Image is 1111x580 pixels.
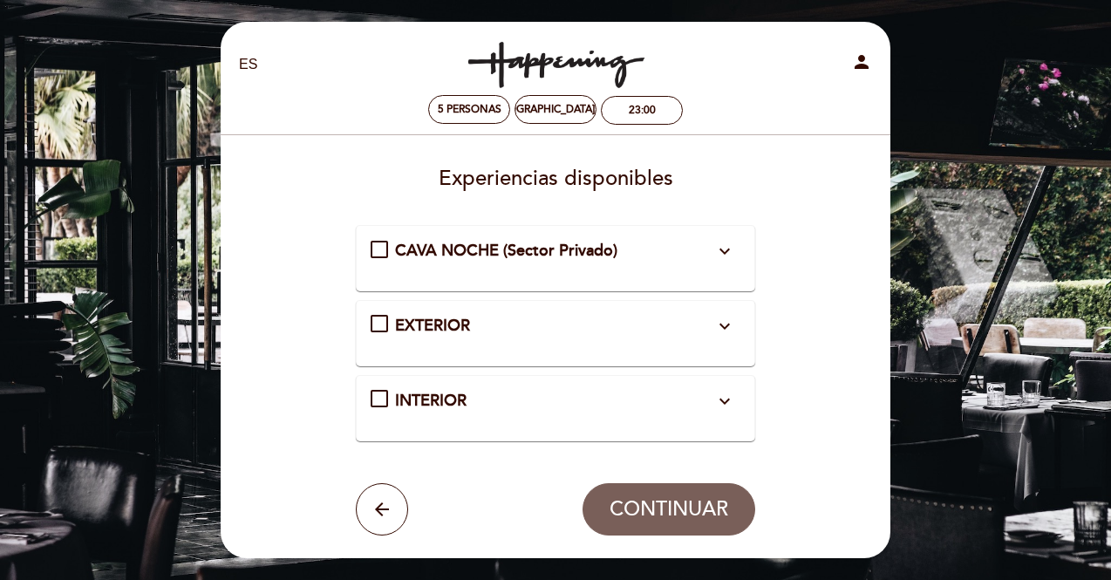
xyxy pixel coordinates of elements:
i: expand_more [714,316,735,337]
button: CONTINUAR [583,483,755,536]
span: CAVA NOCHE (Sector Privado) [395,241,617,260]
span: Experiencias disponibles [439,166,673,191]
a: Happening Costanera [446,41,665,89]
span: EXTERIOR [395,316,470,335]
span: CONTINUAR [610,497,728,522]
button: person [851,51,872,78]
span: 5 personas [438,103,501,116]
i: arrow_back [371,499,392,520]
i: person [851,51,872,72]
md-checkbox: EXTERIOR expand_more Mesas en el exterior asignadas por orden de llegada. En caso de lluvia, se s... [371,315,741,338]
md-checkbox: CAVA NOCHE (Sector Privado) expand_more La cava es un sector privado de máximo 22 personas y requ... [371,240,741,263]
button: expand_more [709,390,740,413]
i: expand_more [714,391,735,412]
button: expand_more [709,315,740,338]
button: arrow_back [356,483,408,536]
i: expand_more [714,241,735,262]
md-checkbox: INTERIOR expand_more Mesas en el interior asignadas por orden de llegada. [371,390,741,413]
span: INTERIOR [395,391,467,410]
div: 23:00 [629,104,656,117]
button: expand_more [709,240,740,263]
div: [DEMOGRAPHIC_DATA]. 4, sep. [481,103,630,116]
